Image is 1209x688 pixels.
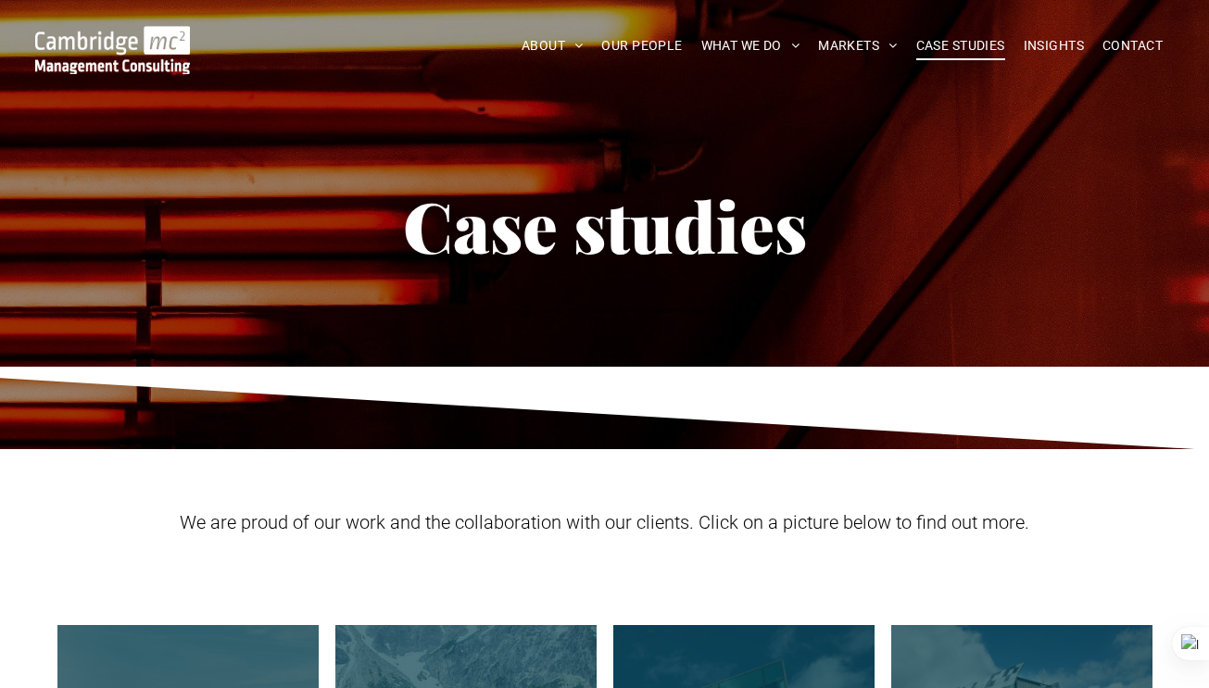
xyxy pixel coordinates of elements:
[1014,31,1093,60] a: INSIGHTS
[1093,31,1172,60] a: CONTACT
[35,26,191,74] img: Go to Homepage
[809,31,906,60] a: MARKETS
[180,511,1029,533] span: We are proud of our work and the collaboration with our clients. Click on a picture below to find...
[512,31,593,60] a: ABOUT
[692,31,810,60] a: WHAT WE DO
[403,179,807,271] span: Case studies
[592,31,691,60] a: OUR PEOPLE
[907,31,1014,60] a: CASE STUDIES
